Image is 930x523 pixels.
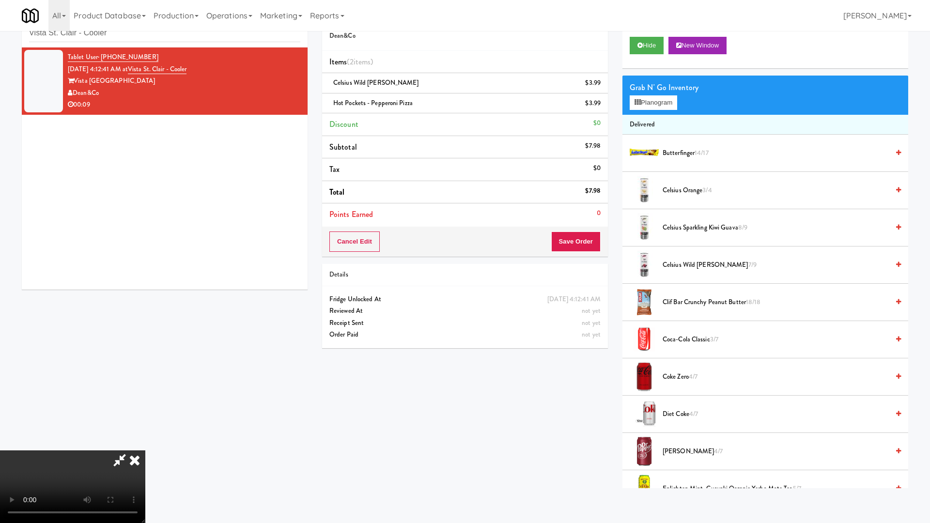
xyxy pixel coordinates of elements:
[714,446,723,456] span: 4/7
[689,409,698,418] span: 4/7
[663,147,889,159] span: Butterfinger
[659,334,901,346] div: Coca-Cola Classic3/7
[659,147,901,159] div: Butterfinger14/17
[329,269,601,281] div: Details
[98,52,158,62] span: · [PHONE_NUMBER]
[663,408,889,420] span: Diet Coke
[585,185,601,197] div: $7.98
[738,223,747,232] span: 8/9
[329,329,601,341] div: Order Paid
[329,305,601,317] div: Reviewed At
[659,446,901,458] div: [PERSON_NAME]4/7
[630,37,664,54] button: Hide
[593,162,601,174] div: $0
[329,56,373,67] span: Items
[695,148,709,157] span: 14/17
[630,80,901,95] div: Grab N' Go Inventory
[659,259,901,271] div: Celsius Wild [PERSON_NAME]7/9
[702,185,712,195] span: 3/4
[663,259,889,271] span: Celsius Wild [PERSON_NAME]
[329,209,373,220] span: Points Earned
[329,186,345,198] span: Total
[585,97,601,109] div: $3.99
[659,371,901,383] div: Coke Zero4/7
[68,52,158,62] a: Tablet User· [PHONE_NUMBER]
[333,78,419,87] span: Celsius Wild [PERSON_NAME]
[329,317,601,329] div: Receipt Sent
[663,334,889,346] span: Coca-Cola Classic
[22,7,39,24] img: Micromart
[551,231,601,252] button: Save Order
[593,117,601,129] div: $0
[582,318,601,327] span: not yet
[329,293,601,306] div: Fridge Unlocked At
[663,296,889,308] span: Clif Bar Crunchy Peanut Butter
[329,164,340,175] span: Tax
[347,56,373,67] span: (2 )
[547,293,601,306] div: [DATE] 4:12:41 AM
[659,222,901,234] div: Celsius Sparkling Kiwi Guava8/9
[663,483,889,495] span: Enlighten Mint, Guayaki Organic Yerba Mate Tea
[22,47,308,115] li: Tablet User· [PHONE_NUMBER][DATE] 4:12:41 AM atVista St. Clair - CoolerVista [GEOGRAPHIC_DATA]Dea...
[68,99,300,111] div: 00:09
[748,260,757,269] span: 7/9
[68,64,128,74] span: [DATE] 4:12:41 AM at
[663,446,889,458] span: [PERSON_NAME]
[659,408,901,420] div: Diet Coke4/7
[585,140,601,152] div: $7.98
[329,119,358,130] span: Discount
[668,37,727,54] button: New Window
[630,95,677,110] button: Planogram
[663,371,889,383] span: Coke Zero
[68,87,300,99] div: Dean&Co
[689,372,697,381] span: 4/7
[29,24,300,42] input: Search vision orders
[329,141,357,153] span: Subtotal
[582,306,601,315] span: not yet
[663,185,889,197] span: Celsius Orange
[128,64,186,74] a: Vista St. Clair - Cooler
[329,231,380,252] button: Cancel Edit
[622,115,908,135] li: Delivered
[746,297,761,307] span: 18/18
[793,484,801,493] span: 5/7
[582,330,601,339] span: not yet
[710,335,718,344] span: 3/7
[659,185,901,197] div: Celsius Orange3/4
[354,56,371,67] ng-pluralize: items
[585,77,601,89] div: $3.99
[597,207,601,219] div: 0
[663,222,889,234] span: Celsius Sparkling Kiwi Guava
[329,32,601,40] h5: Dean&Co
[333,98,413,108] span: Hot Pockets - Pepperoni Pizza
[659,483,901,495] div: Enlighten Mint, Guayaki Organic Yerba Mate Tea5/7
[68,75,300,87] div: Vista [GEOGRAPHIC_DATA]
[659,296,901,308] div: Clif Bar Crunchy Peanut Butter18/18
